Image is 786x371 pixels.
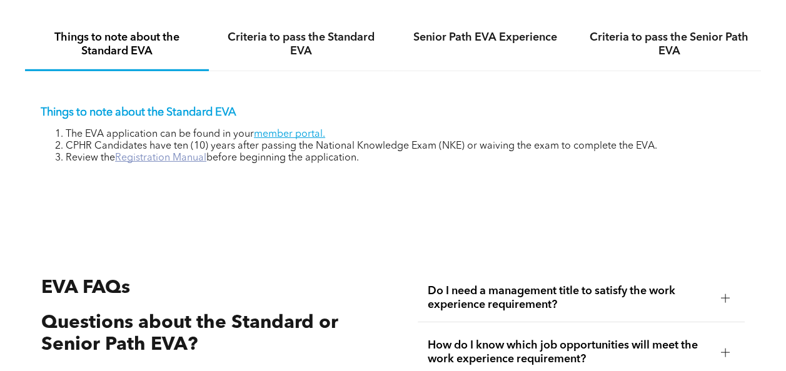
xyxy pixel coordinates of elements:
[428,339,711,366] span: How do I know which job opportunities will meet the work experience requirement?
[66,152,745,164] li: Review the before beginning the application.
[254,129,325,139] a: member portal.
[115,153,206,163] a: Registration Manual
[36,31,198,58] h4: Things to note about the Standard EVA
[41,279,130,297] span: EVA FAQs
[588,31,750,58] h4: Criteria to pass the Senior Path EVA
[405,31,566,44] h4: Senior Path EVA Experience
[428,284,711,312] span: Do I need a management title to satisfy the work experience requirement?
[41,314,338,354] span: Questions about the Standard or Senior Path EVA?
[66,129,745,141] li: The EVA application can be found in your
[66,141,745,152] li: CPHR Candidates have ten (10) years after passing the National Knowledge Exam (NKE) or waiving th...
[41,106,745,119] p: Things to note about the Standard EVA
[220,31,381,58] h4: Criteria to pass the Standard EVA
